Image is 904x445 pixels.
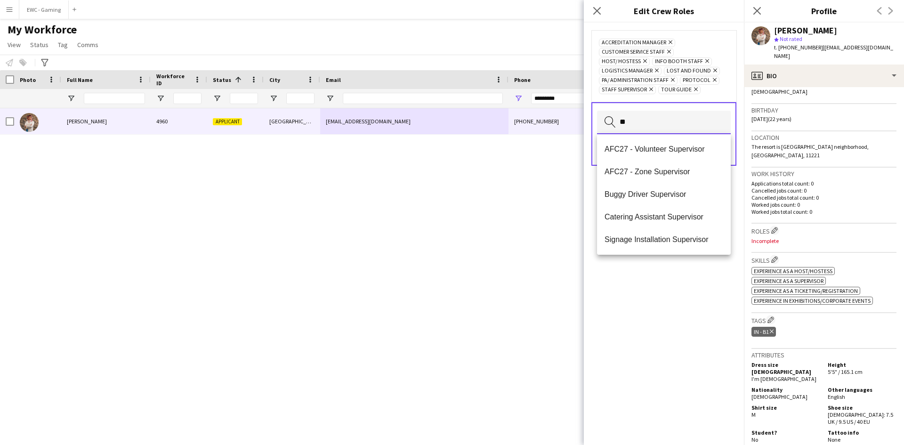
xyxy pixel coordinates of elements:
input: Status Filter Input [230,93,258,104]
span: English [828,393,845,400]
a: View [4,39,24,51]
a: Comms [73,39,102,51]
div: Bio [744,65,904,87]
input: Full Name Filter Input [84,93,145,104]
p: Applications total count: 0 [751,180,896,187]
span: Applicant [213,118,242,125]
p: Cancelled jobs count: 0 [751,187,896,194]
h5: Height [828,361,896,368]
span: Tag [58,40,68,49]
p: Worked jobs total count: 0 [751,208,896,215]
span: Protocol [683,77,710,84]
p: Incomplete [751,237,896,244]
div: [PHONE_NUMBER] [508,108,629,134]
h3: Location [751,133,896,142]
button: Open Filter Menu [156,94,165,103]
span: [DATE] (22 years) [751,115,791,122]
span: Staff Supervisor [602,86,647,94]
span: Accreditation Manager [602,39,666,47]
span: [DEMOGRAPHIC_DATA] [751,88,807,95]
input: City Filter Input [286,93,315,104]
span: Experience as a Supervisor [754,277,823,284]
span: AFC27 - Zone Supervisor [605,167,723,176]
span: None [828,436,840,443]
button: Open Filter Menu [514,94,523,103]
span: Phone [514,76,531,83]
span: [DEMOGRAPHIC_DATA] [751,393,807,400]
h5: Nationality [751,386,820,393]
span: Comms [77,40,98,49]
span: Status [30,40,48,49]
span: 5'5" / 165.1 cm [828,368,863,375]
span: Not rated [780,35,802,42]
div: [GEOGRAPHIC_DATA] [264,108,320,134]
span: [PERSON_NAME] [67,118,107,125]
span: PA/ Administration Staff [602,77,669,84]
span: t. [PHONE_NUMBER] [774,44,823,51]
input: Email Filter Input [343,93,503,104]
span: | [EMAIL_ADDRESS][DOMAIN_NAME] [774,44,893,59]
span: AFC27 - Volunteer Supervisor [605,145,723,154]
span: Signage Installation Supervisor [605,235,723,244]
h3: Skills [751,255,896,265]
span: Buggy Driver Supervisor [605,190,723,199]
h3: Profile [744,5,904,17]
span: My Workforce [8,23,77,37]
a: Tag [54,39,72,51]
h3: Work history [751,170,896,178]
h3: Birthday [751,106,896,114]
button: Open Filter Menu [67,94,75,103]
span: M [751,411,756,418]
span: Email [326,76,341,83]
div: IN - B1 [751,327,776,337]
div: [PERSON_NAME] [774,26,837,35]
h3: Edit Crew Roles [584,5,744,17]
a: Status [26,39,52,51]
span: View [8,40,21,49]
h5: Student? [751,429,820,436]
app-action-btn: Advanced filters [39,57,50,68]
h5: Shirt size [751,404,820,411]
p: Cancelled jobs total count: 0 [751,194,896,201]
span: Logistics Manager [602,67,653,75]
h3: Attributes [751,351,896,359]
span: Experience in Exhibitions/Corporate Events [754,297,871,304]
span: Experience as a Host/Hostess [754,267,832,275]
span: Tour Guide [661,86,692,94]
input: Phone Filter Input [531,93,623,104]
h3: Tags [751,315,896,325]
span: Photo [20,76,36,83]
h5: Tattoo info [828,429,896,436]
span: Info Booth Staff [655,58,703,65]
span: Full Name [67,76,93,83]
span: No [751,436,758,443]
span: The resort is [GEOGRAPHIC_DATA] neighborhood, [GEOGRAPHIC_DATA], 11221 [751,143,869,159]
span: Customer Service Staff [602,49,665,56]
span: Catering Assistant Supervisor [605,212,723,221]
button: Open Filter Menu [269,94,278,103]
h3: Roles [751,226,896,235]
button: Open Filter Menu [213,94,221,103]
button: Open Filter Menu [326,94,334,103]
span: Host/ Hostess [602,58,641,65]
input: Workforce ID Filter Input [173,93,202,104]
h5: Shoe size [828,404,896,411]
p: Worked jobs count: 0 [751,201,896,208]
span: Workforce ID [156,73,190,87]
img: Hassan Al-Kabsi [20,113,39,132]
span: Experience as a Ticketing/Registration [754,287,858,294]
span: Lost and Found [667,67,711,75]
span: City [269,76,280,83]
div: [EMAIL_ADDRESS][DOMAIN_NAME] [320,108,508,134]
span: I'm [DEMOGRAPHIC_DATA] [751,375,816,382]
h5: Other languages [828,386,896,393]
span: Status [213,76,231,83]
div: 4960 [151,108,207,134]
h5: Dress size [DEMOGRAPHIC_DATA] [751,361,820,375]
span: [DEMOGRAPHIC_DATA]: 7.5 UK / 9.5 US / 40 EU [828,411,893,425]
button: EWC - Gaming [19,0,69,19]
